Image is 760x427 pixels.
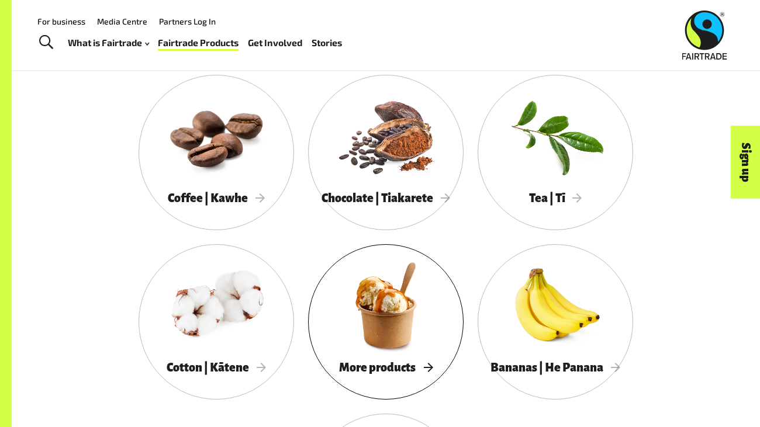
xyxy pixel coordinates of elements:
[139,244,294,400] a: Cotton | Kātene
[68,34,149,51] a: What is Fairtrade
[529,192,582,204] span: Tea | Tī
[339,361,433,374] span: More products
[478,75,633,230] a: Tea | Tī
[308,75,464,230] a: Chocolate | Tiakarete
[312,34,342,51] a: Stories
[682,11,727,60] img: Fairtrade Australia New Zealand logo
[97,16,147,26] a: Media Centre
[490,361,620,374] span: Bananas | He Panana
[478,244,633,400] a: Bananas | He Panana
[167,361,266,374] span: Cotton | Kātene
[32,28,60,57] a: Toggle Search
[248,34,302,51] a: Get Involved
[159,16,216,26] a: Partners Log In
[139,75,294,230] a: Coffee | Kawhe
[37,16,85,26] a: For business
[308,244,464,400] a: More products
[322,192,450,204] span: Chocolate | Tiakarete
[168,192,265,204] span: Coffee | Kawhe
[158,34,239,51] a: Fairtrade Products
